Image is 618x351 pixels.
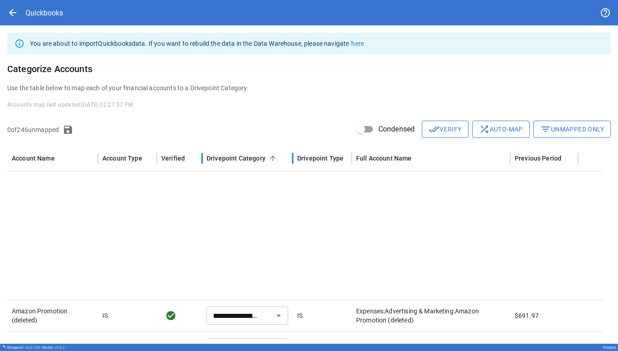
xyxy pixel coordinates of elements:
[7,7,18,18] span: arrow_back
[429,124,439,135] span: done_all
[533,121,611,138] button: Unmapped Only
[472,121,530,138] button: Auto-map
[272,309,285,322] button: Open
[102,311,108,320] p: IS
[378,124,415,135] span: Condensed
[30,35,364,52] div: You are about to import Quickbooks data. If you want to rebuild the data in the Data Warehouse, p...
[54,346,65,350] span: v 5.0.2
[42,346,65,350] div: Model
[161,155,185,162] div: Verified
[102,155,142,162] div: Account Type
[479,124,490,135] span: shuffle
[2,345,5,349] img: Drivepoint
[12,155,55,162] div: Account Name
[7,62,611,76] h6: Categorize Accounts
[515,311,539,320] p: $691.97
[25,9,63,17] div: Quickbooks
[422,121,468,138] button: Verify
[7,125,59,134] p: 0 of 246 unmapped
[25,346,40,350] span: v 6.0.109
[540,124,551,135] span: filter_list
[603,346,616,350] div: Freebird
[515,155,561,162] div: Previous Period
[351,40,364,47] a: here
[356,155,412,162] div: Full Account Name
[207,155,266,162] div: Drivepoint Category
[266,152,279,165] button: Sort
[356,307,506,325] p: Expenses:Advertising & Marketing:Amazon Promotion (deleted)
[297,311,303,320] p: IS
[7,346,40,350] div: Drivepoint
[7,102,133,108] span: Accounts map last updated: [DATE] 02:27:57 PM
[12,307,93,325] p: Amazon Promotion (deleted)
[297,155,343,162] div: Drivepoint Type
[7,83,611,93] p: Use the table below to map each of your financial accounts to a Drivepoint Category.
